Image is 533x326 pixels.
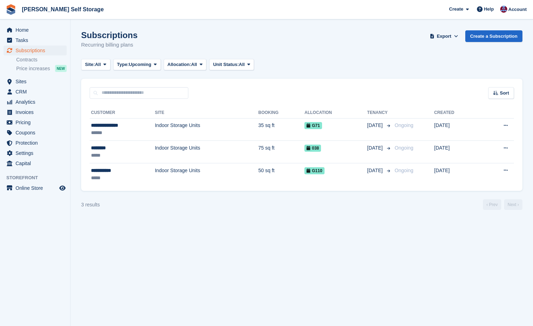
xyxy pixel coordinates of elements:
[117,61,129,68] span: Type:
[239,61,245,68] span: All
[16,128,58,138] span: Coupons
[395,122,413,128] span: Ongoing
[81,201,100,209] div: 3 results
[168,61,191,68] span: Allocation:
[81,41,138,49] p: Recurring billing plans
[4,77,67,86] a: menu
[4,46,67,55] a: menu
[508,6,527,13] span: Account
[304,107,367,119] th: Allocation
[4,87,67,97] a: menu
[58,184,67,192] a: Preview store
[4,25,67,35] a: menu
[164,59,207,71] button: Allocation: All
[16,148,58,158] span: Settings
[16,35,58,45] span: Tasks
[16,46,58,55] span: Subscriptions
[483,199,501,210] a: Previous
[81,30,138,40] h1: Subscriptions
[16,97,58,107] span: Analytics
[4,183,67,193] a: menu
[367,107,392,119] th: Tenancy
[55,65,67,72] div: NEW
[16,56,67,63] a: Contracts
[4,117,67,127] a: menu
[4,148,67,158] a: menu
[4,97,67,107] a: menu
[367,144,384,152] span: [DATE]
[4,138,67,148] a: menu
[4,128,67,138] a: menu
[4,158,67,168] a: menu
[367,167,384,174] span: [DATE]
[6,174,70,181] span: Storefront
[429,30,460,42] button: Export
[85,61,95,68] span: Site:
[500,90,509,97] span: Sort
[504,199,522,210] a: Next
[16,65,50,72] span: Price increases
[155,141,258,163] td: Indoor Storage Units
[434,141,480,163] td: [DATE]
[484,6,494,13] span: Help
[6,4,16,15] img: stora-icon-8386f47178a22dfd0bd8f6a31ec36ba5ce8667c1dd55bd0f319d3a0aa187defe.svg
[304,122,322,129] span: G71
[16,107,58,117] span: Invoices
[304,145,321,152] span: 038
[481,199,524,210] nav: Page
[19,4,107,15] a: [PERSON_NAME] Self Storage
[16,117,58,127] span: Pricing
[113,59,161,71] button: Type: Upcoming
[16,77,58,86] span: Sites
[16,138,58,148] span: Protection
[258,118,304,141] td: 35 sq ft
[81,59,110,71] button: Site: All
[90,107,155,119] th: Customer
[258,163,304,185] td: 50 sq ft
[395,145,413,151] span: Ongoing
[155,163,258,185] td: Indoor Storage Units
[129,61,151,68] span: Upcoming
[16,25,58,35] span: Home
[304,167,324,174] span: G110
[16,87,58,97] span: CRM
[434,107,480,119] th: Created
[213,61,239,68] span: Unit Status:
[191,61,197,68] span: All
[4,35,67,45] a: menu
[434,163,480,185] td: [DATE]
[258,107,304,119] th: Booking
[434,118,480,141] td: [DATE]
[155,118,258,141] td: Indoor Storage Units
[500,6,507,13] img: Tracy Bailey
[465,30,522,42] a: Create a Subscription
[95,61,101,68] span: All
[209,59,254,71] button: Unit Status: All
[367,122,384,129] span: [DATE]
[16,65,67,72] a: Price increases NEW
[4,107,67,117] a: menu
[155,107,258,119] th: Site
[437,33,451,40] span: Export
[258,141,304,163] td: 75 sq ft
[449,6,463,13] span: Create
[395,168,413,173] span: Ongoing
[16,183,58,193] span: Online Store
[16,158,58,168] span: Capital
